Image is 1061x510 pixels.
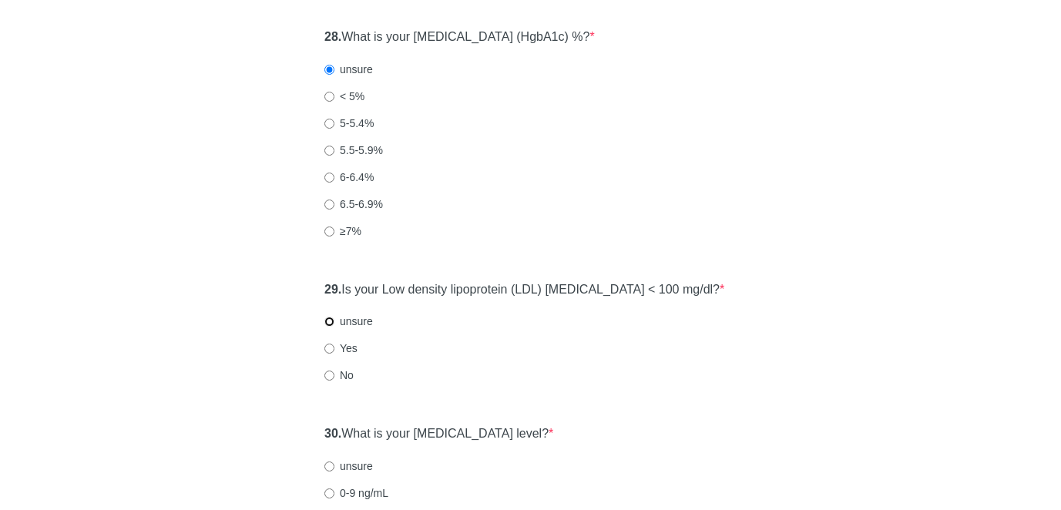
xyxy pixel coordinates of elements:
input: 5-5.4% [324,119,334,129]
strong: 30. [324,427,341,440]
input: 0-9 ng/mL [324,488,334,498]
input: Yes [324,344,334,354]
label: 0-9 ng/mL [324,485,388,501]
input: unsure [324,317,334,327]
label: What is your [MEDICAL_DATA] level? [324,425,553,443]
label: ≥7% [324,223,361,239]
label: Yes [324,341,358,356]
label: No [324,367,354,383]
label: < 5% [324,89,364,104]
input: unsure [324,65,334,75]
label: Is your Low density lipoprotein ​(LDL)​ [MEDICAL_DATA] < 100 mg/dl? [324,281,724,299]
label: What is your [MEDICAL_DATA] (​HgbA1c​) %? [324,29,595,46]
input: unsure [324,461,334,471]
label: 6-6.4% [324,169,374,185]
input: 5.5-5.9% [324,146,334,156]
input: < 5% [324,92,334,102]
input: ≥7% [324,226,334,237]
label: unsure [324,314,373,329]
strong: 28. [324,30,341,43]
label: 6.5-6.9% [324,196,383,212]
label: 5.5-5.9% [324,143,383,158]
label: 5-5.4% [324,116,374,131]
label: unsure [324,458,373,474]
input: 6-6.4% [324,173,334,183]
input: 6.5-6.9% [324,200,334,210]
label: unsure [324,62,373,77]
strong: 29. [324,283,341,296]
input: No [324,371,334,381]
